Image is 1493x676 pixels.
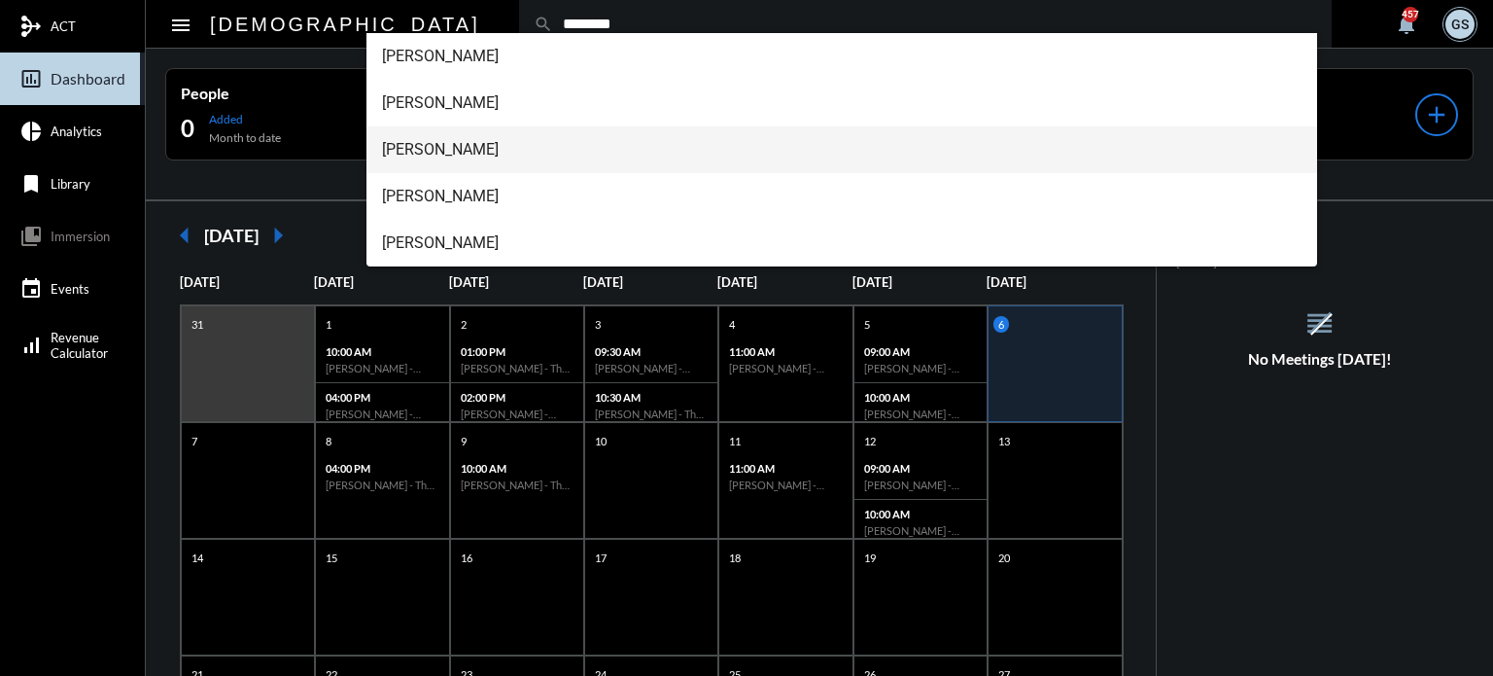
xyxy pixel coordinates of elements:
h2: [DATE] [204,225,259,246]
mat-icon: add [1423,101,1450,128]
div: GS [1445,10,1475,39]
p: 9 [456,433,471,449]
p: 10 [590,433,611,449]
p: [DATE] [314,274,448,290]
p: 11:00 AM [729,462,842,475]
mat-icon: insert_chart_outlined [19,67,43,90]
p: Month to date [209,130,281,145]
p: 16 [456,550,477,566]
mat-icon: notifications [1395,13,1418,36]
p: 20 [993,550,1015,566]
button: Toggle sidenav [161,5,200,44]
span: ACT [51,18,76,34]
p: 04:00 PM [326,462,438,475]
p: 19 [859,550,881,566]
mat-icon: arrow_left [165,216,204,255]
span: Events [51,281,89,297]
mat-icon: arrow_right [259,216,297,255]
p: 10:00 AM [864,391,977,404]
span: [PERSON_NAME] [382,80,1302,126]
mat-icon: reorder [1303,307,1336,339]
h6: [PERSON_NAME] - The Philosophy [595,408,708,420]
p: 09:30 AM [595,345,708,358]
h6: [PERSON_NAME] - Action [864,524,977,537]
mat-icon: event [19,277,43,301]
p: 10:00 AM [864,508,977,520]
span: [PERSON_NAME] [382,220,1302,267]
p: 11 [724,433,746,449]
mat-icon: bookmark [19,172,43,196]
p: 01:00 PM [461,345,573,358]
h5: No Meetings [DATE]! [1157,350,1484,368]
h6: [PERSON_NAME] - [PERSON_NAME] - Action [864,362,977,374]
h2: [DEMOGRAPHIC_DATA] [210,9,480,40]
p: Added [209,112,281,126]
h6: [PERSON_NAME] - The Philosophy [461,362,573,374]
div: 457 [1403,7,1418,22]
p: [DATE] [583,274,717,290]
p: 5 [859,316,875,333]
p: 10:00 AM [461,462,573,475]
p: 8 [321,433,336,449]
p: [DATE] [449,274,583,290]
h2: 0 [181,113,194,144]
span: Immersion [51,229,110,244]
mat-icon: pie_chart [19,120,43,143]
p: 09:00 AM [864,462,977,475]
p: [DATE] [180,274,314,290]
mat-icon: search [534,15,553,34]
p: 2 [456,316,471,333]
span: [PERSON_NAME] [382,126,1302,173]
span: Dashboard [51,70,125,88]
h2: AGENDA [1176,226,1465,249]
p: 31 [187,316,208,333]
p: 13 [993,433,1015,449]
p: 10:00 AM [326,345,438,358]
mat-icon: Side nav toggle icon [169,14,192,37]
p: People [181,84,420,102]
p: 17 [590,550,611,566]
p: [DATE] [987,274,1121,290]
p: 15 [321,550,342,566]
p: 04:00 PM [326,391,438,404]
mat-icon: collections_bookmark [19,225,43,248]
h6: [PERSON_NAME] - Action [864,408,977,420]
span: [PERSON_NAME] [382,33,1302,80]
p: 14 [187,550,208,566]
span: Analytics [51,124,102,139]
p: 18 [724,550,746,566]
h6: [PERSON_NAME] - Action [326,408,438,420]
p: 12 [859,433,881,449]
p: 7 [187,433,202,449]
h6: [PERSON_NAME] - Action [326,362,438,374]
h6: [PERSON_NAME] - The Philosophy [326,479,438,491]
p: 6 [993,316,1009,333]
h6: [PERSON_NAME] - Action [729,362,842,374]
p: 11:00 AM [729,345,842,358]
h6: [PERSON_NAME] - Action [729,479,842,491]
p: [DATE] [1176,254,1465,269]
p: 10:30 AM [595,391,708,404]
p: [DATE] [717,274,851,290]
span: [PERSON_NAME] [382,173,1302,220]
h6: [PERSON_NAME] - The Philosophy [461,479,573,491]
mat-icon: mediation [19,15,43,38]
p: 1 [321,316,336,333]
h6: [PERSON_NAME] - Action [461,408,573,420]
p: 4 [724,316,740,333]
p: [DATE] [852,274,987,290]
p: 3 [590,316,606,333]
p: 02:00 PM [461,391,573,404]
p: 09:00 AM [864,345,977,358]
span: Library [51,176,90,192]
mat-icon: signal_cellular_alt [19,334,43,357]
span: Revenue Calculator [51,330,108,361]
h6: [PERSON_NAME] - [PERSON_NAME] - Action [864,479,977,491]
h6: [PERSON_NAME] - Action [595,362,708,374]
